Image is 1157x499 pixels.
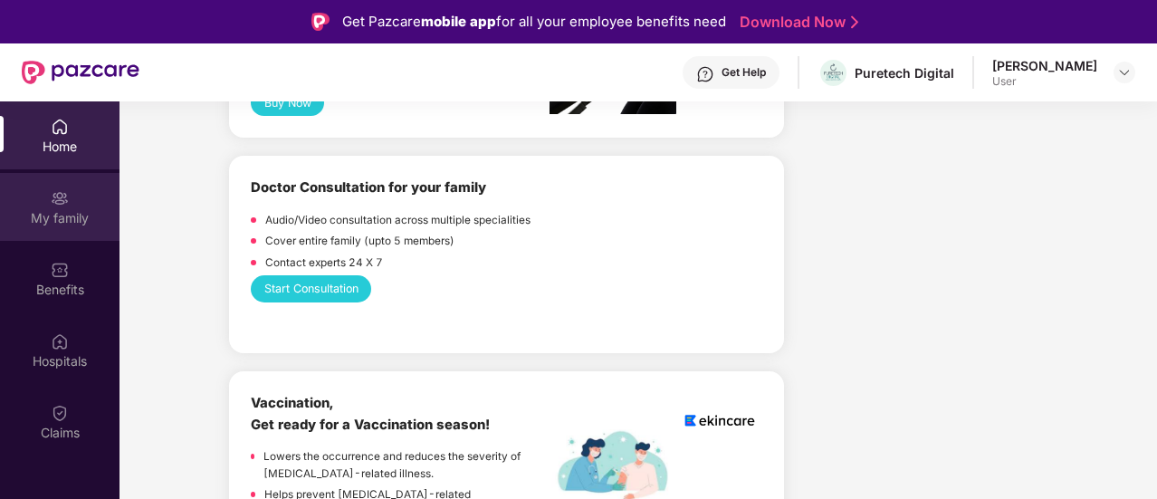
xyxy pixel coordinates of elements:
img: svg+xml;base64,PHN2ZyBpZD0iSG9tZSIgeG1sbnM9Imh0dHA6Ly93d3cudzMub3JnLzIwMDAvc3ZnIiB3aWR0aD0iMjAiIG... [51,118,69,136]
div: Get Help [722,65,766,80]
button: Buy Now [251,90,324,116]
p: Contact experts 24 X 7 [265,254,383,272]
p: Audio/Video consultation across multiple specialities [265,212,531,229]
div: User [992,74,1097,89]
p: Lowers the occurrence and reduces the severity of [MEDICAL_DATA]-related illness. [263,448,550,482]
img: svg+xml;base64,PHN2ZyBpZD0iRHJvcGRvd24tMzJ4MzIiIHhtbG5zPSJodHRwOi8vd3d3LnczLm9yZy8yMDAwL3N2ZyIgd2... [1117,65,1132,80]
b: Vaccination, Get ready for a Vaccination season! [251,395,490,432]
img: Puretech%20Logo%20Dark%20-Vertical.png [820,60,846,86]
p: Cover entire family (upto 5 members) [265,233,454,250]
a: Download Now [740,13,853,32]
b: Doctor Consultation for your family [251,179,486,196]
strong: mobile app [421,13,496,30]
div: [PERSON_NAME] [992,57,1097,74]
img: svg+xml;base64,PHN2ZyB3aWR0aD0iMjAiIGhlaWdodD0iMjAiIHZpZXdCb3g9IjAgMCAyMCAyMCIgZmlsbD0ibm9uZSIgeG... [51,189,69,207]
img: Stroke [851,13,858,32]
div: Get Pazcare for all your employee benefits need [342,11,726,33]
div: Puretech Digital [855,64,954,82]
img: svg+xml;base64,PHN2ZyBpZD0iQ2xhaW0iIHhtbG5zPSJodHRwOi8vd3d3LnczLm9yZy8yMDAwL3N2ZyIgd2lkdGg9IjIwIi... [51,404,69,422]
img: svg+xml;base64,PHN2ZyBpZD0iSG9zcGl0YWxzIiB4bWxucz0iaHR0cDovL3d3dy53My5vcmcvMjAwMC9zdmciIHdpZHRoPS... [51,332,69,350]
img: svg+xml;base64,PHN2ZyBpZD0iSGVscC0zMngzMiIgeG1sbnM9Imh0dHA6Ly93d3cudzMub3JnLzIwMDAvc3ZnIiB3aWR0aD... [696,65,714,83]
button: Start Consultation [251,275,371,302]
img: svg+xml;base64,PHN2ZyBpZD0iQmVuZWZpdHMiIHhtbG5zPSJodHRwOi8vd3d3LnczLm9yZy8yMDAwL3N2ZyIgd2lkdGg9Ij... [51,261,69,279]
img: logoEkincare.png [677,393,762,447]
img: New Pazcare Logo [22,61,139,84]
img: Logo [311,13,330,31]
